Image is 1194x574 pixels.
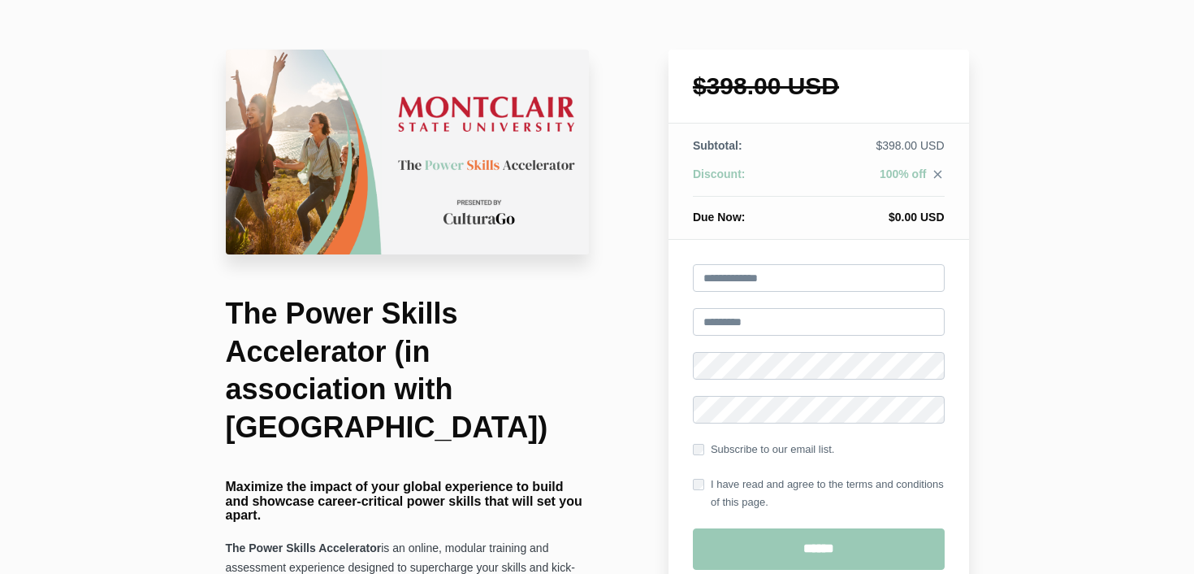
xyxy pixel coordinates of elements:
input: Subscribe to our email list. [693,444,704,455]
span: 100% off [880,167,927,180]
th: Due Now: [693,197,802,226]
td: $398.00 USD [802,137,944,166]
h4: Maximize the impact of your global experience to build and showcase career-critical power skills ... [226,480,590,523]
input: I have read and agree to the terms and conditions of this page. [693,479,704,490]
img: 22c75da-26a4-67b4-fa6d-d7146dedb322_Montclair.png [226,50,590,254]
strong: The Power Skills Accelerator [226,541,382,554]
label: Subscribe to our email list. [693,441,834,459]
i: close [931,167,945,181]
label: I have read and agree to the terms and conditions of this page. [693,476,945,511]
th: Discount: [693,166,802,197]
h1: $398.00 USD [693,74,945,98]
span: $0.00 USD [889,211,944,224]
h1: The Power Skills Accelerator (in association with [GEOGRAPHIC_DATA]) [226,295,590,447]
a: close [927,167,945,185]
span: Subtotal: [693,139,742,152]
